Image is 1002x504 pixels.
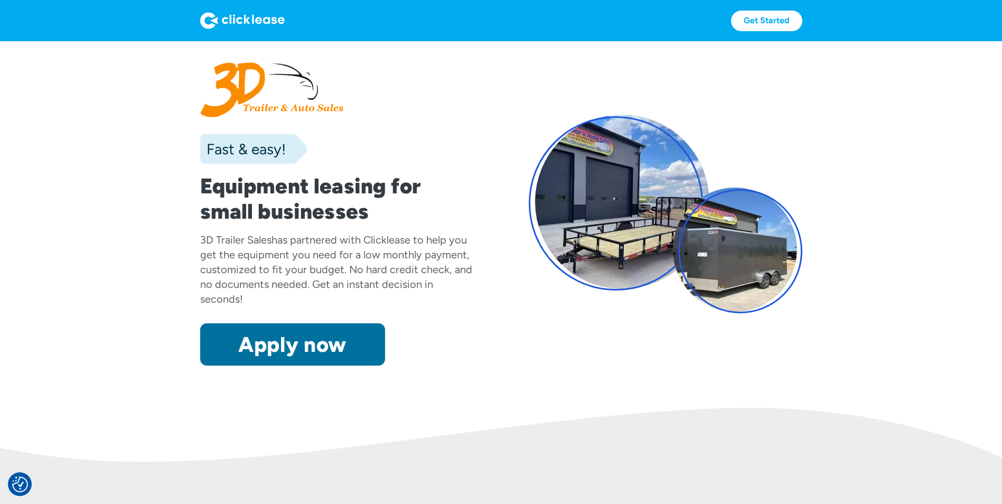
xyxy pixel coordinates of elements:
[12,477,28,492] img: Revisit consent button
[200,323,385,366] a: Apply now
[200,12,285,29] img: Logo
[12,477,28,492] button: Consent Preferences
[200,173,474,224] h1: Equipment leasing for small businesses
[731,11,802,31] a: Get Started
[200,234,271,246] div: 3D Trailer Sales
[200,234,472,305] div: has partnered with Clicklease to help you get the equipment you need for a low monthly payment, c...
[200,138,286,160] div: Fast & easy!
